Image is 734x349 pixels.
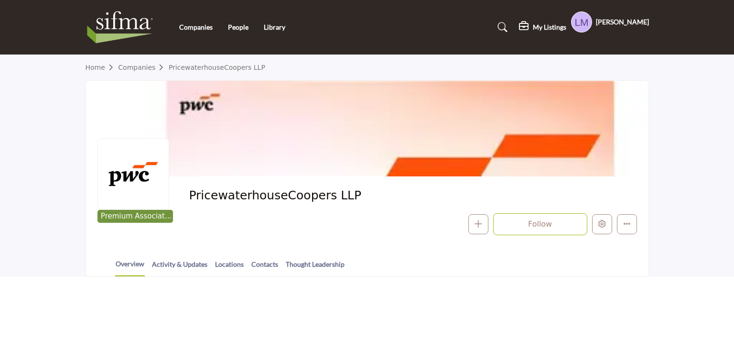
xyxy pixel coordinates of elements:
[519,22,566,33] div: My Listings
[169,64,265,71] a: PricewaterhouseCoopers LLP
[592,214,612,234] button: Edit company
[215,259,244,276] a: Locations
[617,214,637,234] button: More details
[86,8,160,46] img: site Logo
[251,259,279,276] a: Contacts
[488,20,514,35] a: Search
[493,213,587,235] button: Follow
[86,64,119,71] a: Home
[533,23,566,32] h5: My Listings
[228,23,248,31] a: People
[115,259,145,276] a: Overview
[285,259,345,276] a: Thought Leadership
[99,211,171,222] span: Premium Associate Member
[264,23,285,31] a: Library
[189,188,404,204] span: PricewaterhouseCoopers LLP
[571,11,592,33] button: Show hide supplier dropdown
[179,23,213,31] a: Companies
[118,64,169,71] a: Companies
[151,259,208,276] a: Activity & Updates
[596,17,649,27] h5: [PERSON_NAME]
